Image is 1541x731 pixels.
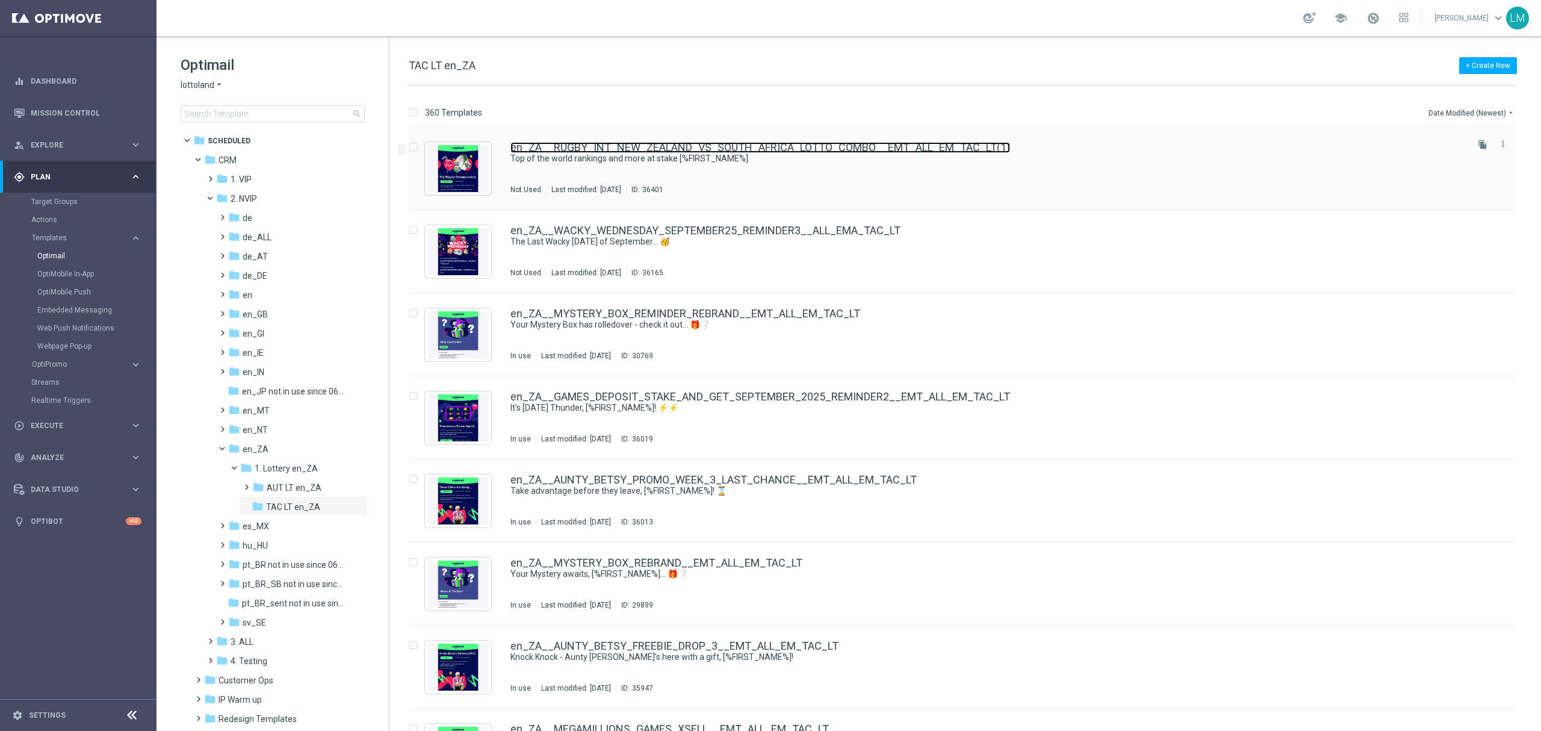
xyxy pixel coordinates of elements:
span: Analyze [31,454,130,461]
i: folder [228,250,240,262]
div: Press SPACE to select this row. [397,459,1539,543]
span: en_IN [243,367,264,378]
a: Dashboard [31,65,141,97]
a: en_ZA__AUNTY_BETSY_FREEBIE_DROP_3__EMT_ALL_EM_TAC_LT [510,641,839,652]
div: Webpage Pop-up [37,337,155,355]
span: 3. ALL [231,636,253,647]
span: 2. NVIP [231,193,257,204]
i: folder [228,211,240,223]
div: Last modified: [DATE] [547,268,626,278]
i: keyboard_arrow_right [130,232,141,244]
div: Embedded Messaging [37,301,155,319]
i: equalizer [14,76,25,87]
div: track_changes Analyze keyboard_arrow_right [13,453,142,462]
i: folder [228,616,240,628]
h1: Optimail [181,55,365,75]
div: Templates [32,234,130,241]
i: folder [228,365,240,378]
div: Mission Control [13,108,142,118]
i: folder [228,423,240,435]
a: en_ZA__GAMES_DEPOSIT_STAKE_AND_GET_SEPTEMBER_2025_REMINDER2__EMT_ALL_EM_TAC_LT [510,391,1010,402]
div: Last modified: [DATE] [536,517,616,527]
div: Templates keyboard_arrow_right [31,233,142,243]
div: Your Mystery awaits, [%FIRST_NAME%]... 🎁❔ [510,568,1465,580]
i: lightbulb [14,516,25,527]
i: folder [228,443,240,455]
i: folder [228,404,240,416]
div: Last modified: [DATE] [536,351,616,361]
div: Last modified: [DATE] [536,683,616,693]
a: Optibot [31,505,126,537]
div: 36013 [632,517,653,527]
div: 29899 [632,600,653,610]
button: play_circle_outline Execute keyboard_arrow_right [13,421,142,431]
div: 36401 [642,185,663,194]
a: en_ZA__MYSTERY_BOX_REBRAND__EMT_ALL_EM_TAC_LT [510,558,802,568]
div: Web Push Notifications [37,319,155,337]
span: de [243,213,252,223]
div: Your Mystery Box has rolledover - check it out... 🎁❔ [510,319,1465,331]
a: Optimail [37,251,125,261]
i: keyboard_arrow_right [130,484,141,495]
a: en_ZA__RUGBY_INT_NEW_ZEALAND_VS_SOUTH_AFRICA_LOTTO_COMBO__EMT_ALL_EM_TAC_LT(1) [510,142,1010,153]
span: es_MX [243,521,269,532]
div: Mission Control [14,97,141,129]
img: 35947.jpeg [428,644,488,691]
div: 35947 [632,683,653,693]
button: file_copy [1475,137,1490,152]
i: folder [228,597,240,609]
span: Customer Ops [219,675,273,686]
i: folder [216,173,228,185]
span: TAC LT en_ZA [409,59,476,72]
i: folder [204,712,216,724]
img: 36401.jpeg [428,145,488,192]
div: OptiMobile Push [37,283,155,301]
a: Top of the world rankings and more at stake [%FIRST_NAME%] [510,153,1437,164]
span: search [352,109,362,119]
i: folder [228,327,240,339]
a: en_ZA__AUNTY_BETSY_PROMO_WEEK_3_LAST_CHANCE__EMT_ALL_EM_TAC_LT [510,474,917,485]
i: play_circle_outline [14,420,25,431]
div: LM [1506,7,1529,30]
button: equalizer Dashboard [13,76,142,86]
span: en_MT [243,405,270,416]
span: en_NT [243,425,268,435]
span: en [243,290,252,300]
img: 36019.jpeg [428,394,488,441]
button: person_search Explore keyboard_arrow_right [13,140,142,150]
span: 4. Testing [231,656,267,667]
i: folder [216,192,228,204]
div: Last modified: [DATE] [536,434,616,444]
div: Press SPACE to select this row. [397,127,1539,210]
i: folder [228,520,240,532]
span: OptiPromo [32,361,118,368]
div: Take advantage before they leave, [%FIRST_NAME%]! ⌛ [510,485,1465,497]
span: pt_BR_sent not in use since 06/2025 [242,598,346,609]
span: en_GB [243,309,268,320]
div: Press SPACE to select this row. [397,626,1539,709]
div: ID: [616,600,653,610]
a: OptiMobile In-App [37,269,125,279]
a: The Last Wacky [DATE] of September... 🥳 [510,236,1437,247]
i: folder [228,269,240,281]
div: ID: [616,351,653,361]
i: track_changes [14,452,25,463]
div: ID: [616,434,653,444]
button: more_vert [1497,137,1509,151]
a: Take advantage before they leave, [%FIRST_NAME%]! ⌛ [510,485,1437,497]
i: person_search [14,140,25,151]
a: Realtime Triggers [31,396,125,405]
span: Templates [32,234,118,241]
i: folder [228,577,240,589]
div: Explore [14,140,130,151]
i: folder [240,462,252,474]
span: CRM [219,155,237,166]
i: keyboard_arrow_right [130,171,141,182]
span: AUT LT en_ZA [267,482,321,493]
div: Press SPACE to select this row. [397,293,1539,376]
div: Analyze [14,452,130,463]
div: Data Studio [14,484,130,495]
button: + Create New [1459,57,1517,74]
a: Web Push Notifications [37,323,125,333]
